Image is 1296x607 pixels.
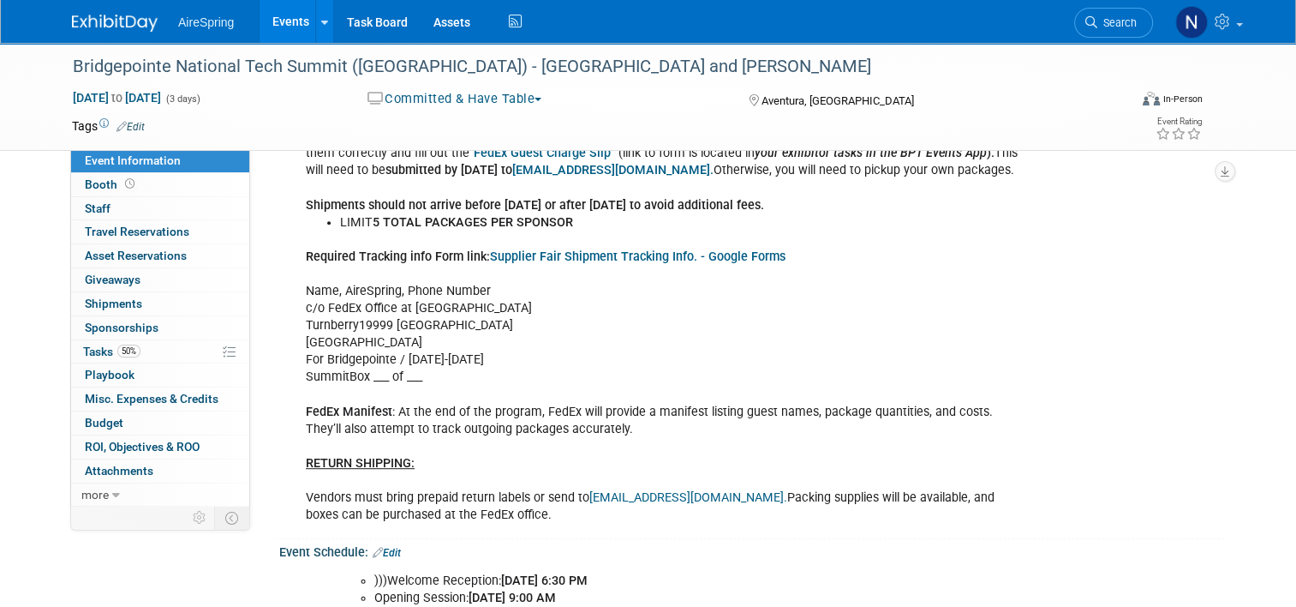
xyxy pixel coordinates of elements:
div: In-Person [1162,93,1203,105]
a: Edit [116,121,145,133]
li: )))Welcome Reception: [374,573,1030,590]
div: Bridgepointe National Tech Summit ([GEOGRAPHIC_DATA]) - [GEOGRAPHIC_DATA] and [PERSON_NAME] [67,51,1107,82]
span: Sponsorships [85,321,158,334]
a: ROI, Objectives & ROO [71,436,249,459]
span: Misc. Expenses & Credits [85,392,218,406]
span: Playbook [85,368,134,382]
b: [DATE] 9:00 AM [469,591,556,605]
a: Budget [71,412,249,435]
td: Toggle Event Tabs [215,507,250,529]
span: [DATE] [DATE] [72,90,162,105]
span: more [81,488,109,502]
span: (3 days) [164,93,200,105]
b: FedEx Manifest [306,405,392,419]
a: more [71,484,249,507]
b: [DATE] 6:30 PM [501,574,588,588]
div: Event Rating [1156,117,1202,126]
span: Search [1097,16,1137,29]
img: ExhibitDay [72,15,158,32]
b: 5 TOTAL PACKAGES PER SPONSOR [373,215,573,230]
span: Aventura, [GEOGRAPHIC_DATA] [761,94,914,107]
span: Asset Reservations [85,249,187,262]
a: Travel Reservations [71,220,249,243]
a: Supplier Fair Shipment Tracking Info. - Google Forms [490,249,785,264]
b: RETURN SHIPPING: [306,456,415,471]
a: Shipments [71,292,249,316]
a: Booth [71,173,249,196]
td: Personalize Event Tab Strip [185,507,215,529]
a: Asset Reservations [71,244,249,267]
div: Event Format [1036,89,1203,115]
img: Natalie Pyron [1175,6,1208,39]
b: Required Tracking info Form link: [306,249,785,264]
li: LIMIT [340,214,1030,231]
b: Shipments should not arrive before [DATE] or after [DATE] to avoid additional fees. [306,198,764,213]
a: [EMAIL_ADDRESS][DOMAIN_NAME]. [589,490,787,505]
a: [EMAIL_ADDRESS][DOMAIN_NAME]. [512,163,714,177]
span: Booth not reserved yet [122,177,138,190]
a: Sponsorships [71,316,249,340]
b: submitted by [DATE] to [385,163,512,177]
a: Edit [373,547,401,559]
span: Giveaways [85,273,140,286]
span: Attachments [85,464,153,478]
a: Staff [71,197,249,220]
button: Committed & Have Table [361,90,549,108]
span: 50% [117,345,140,358]
span: Budget [85,416,123,430]
li: Opening Session: [374,590,1030,607]
a: Playbook [71,364,249,387]
a: Search [1074,8,1153,38]
a: Attachments [71,460,249,483]
span: Staff [85,201,110,215]
img: Format-Inperson.png [1143,92,1160,105]
b: your exhibitor tasks in the BPT Events App [755,146,987,160]
span: Booth [85,177,138,191]
a: Misc. Expenses & Credits [71,388,249,411]
span: AireSpring [178,15,234,29]
a: Event Information [71,149,249,172]
a: Giveaways [71,268,249,291]
b: ). [987,146,994,160]
td: Tags [72,117,145,135]
span: Tasks [83,345,140,358]
span: ROI, Objectives & ROO [85,440,200,454]
span: Event Information [85,153,181,167]
div: : In order for our event staff to retrieve your packages and have them ready for you in the ballr... [294,68,1041,532]
span: Travel Reservations [85,225,189,238]
span: to [109,91,125,105]
span: Shipments [85,297,142,310]
div: Event Schedule: [279,539,1224,562]
a: "FedEx Guest Charge Slip" [469,146,615,160]
a: Tasks50% [71,340,249,364]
